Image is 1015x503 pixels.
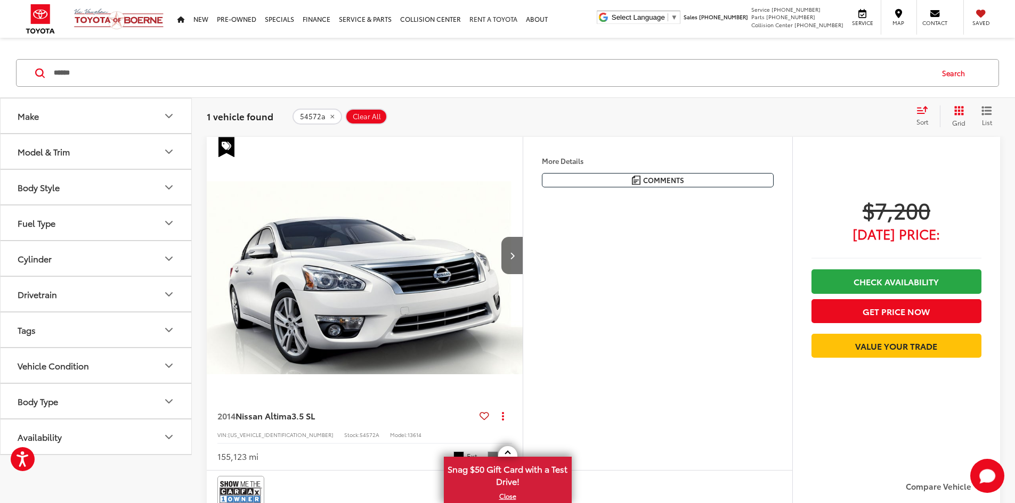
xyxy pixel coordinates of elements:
[794,21,843,29] span: [PHONE_NUMBER]
[163,217,175,229] div: Fuel Type
[163,145,175,158] div: Model & Trim
[940,105,973,127] button: Grid View
[18,253,52,263] div: Cylinder
[671,13,678,21] span: ▼
[206,137,524,374] a: 2014 Nissan Altima 3.5 SL2014 Nissan Altima 3.5 SL2014 Nissan Altima 3.5 SL2014 Nissan Altima 3.5 SL
[684,13,697,21] span: Sales
[811,299,981,323] button: Get Price Now
[751,5,770,13] span: Service
[217,431,228,439] span: VIN:
[18,432,62,442] div: Availability
[163,324,175,336] div: Tags
[1,170,192,204] button: Body StyleBody Style
[18,111,39,121] div: Make
[811,334,981,358] a: Value Your Trade
[300,112,326,121] span: 54572a
[163,288,175,301] div: Drivetrain
[811,196,981,223] span: $7,200
[236,409,291,422] span: Nissan Altima
[501,237,523,274] button: Next image
[493,406,512,425] button: Actions
[970,459,1004,493] svg: Start Chat
[811,228,981,239] span: [DATE] Price:
[163,395,175,408] div: Body Type
[217,410,475,422] a: 2014Nissan Altima3.5 SL
[74,8,164,30] img: Vic Vaughan Toyota of Boerne
[612,13,678,21] a: Select Language​
[18,289,57,299] div: Drivetrain
[1,134,192,169] button: Model & TrimModel & Trim
[973,105,1000,127] button: List View
[163,431,175,443] div: Availability
[542,157,774,164] h4: More Details
[163,359,175,372] div: Vehicle Condition
[1,312,192,347] button: TagsTags
[217,409,236,422] span: 2014
[916,117,928,126] span: Sort
[502,411,504,420] span: dropdown dots
[906,481,989,492] label: Compare Vehicle
[206,137,524,375] img: 2014 Nissan Altima 3.5 SL
[1,419,192,454] button: AvailabilityAvailability
[18,396,58,406] div: Body Type
[911,105,940,127] button: Select sort value
[408,431,421,439] span: 13614
[1,98,192,133] button: MakeMake
[952,118,965,127] span: Grid
[1,241,192,276] button: CylinderCylinder
[766,13,815,21] span: [PHONE_NUMBER]
[345,109,387,125] button: Clear All
[18,360,89,370] div: Vehicle Condition
[293,109,342,125] button: remove 54572a
[643,175,684,185] span: Comments
[360,431,379,439] span: 54572A
[632,176,640,185] img: Comments
[699,13,748,21] span: [PHONE_NUMBER]
[53,60,932,86] input: Search by Make, Model, or Keyword
[18,325,36,335] div: Tags
[850,19,874,27] span: Service
[1,384,192,418] button: Body TypeBody Type
[207,110,273,122] span: 1 vehicle found
[969,19,993,27] span: Saved
[18,146,70,156] div: Model & Trim
[390,431,408,439] span: Model:
[981,118,992,127] span: List
[887,19,910,27] span: Map
[970,459,1004,493] button: Toggle Chat Window
[18,182,60,192] div: Body Style
[163,181,175,194] div: Body Style
[751,13,765,21] span: Parts
[344,431,360,439] span: Stock:
[217,450,258,463] div: 155,123 mi
[218,137,234,157] span: Special
[445,458,571,490] span: Snag $50 Gift Card with a Test Drive!
[668,13,668,21] span: ​
[1,348,192,383] button: Vehicle ConditionVehicle Condition
[1,205,192,240] button: Fuel TypeFuel Type
[291,409,315,422] span: 3.5 SL
[163,252,175,265] div: Cylinder
[353,112,381,121] span: Clear All
[811,269,981,293] a: Check Availability
[228,431,334,439] span: [US_VEHICLE_IDENTIFICATION_NUMBER]
[206,137,524,374] div: 2014 Nissan Altima 3.5 SL 0
[932,60,980,86] button: Search
[542,173,774,187] button: Comments
[163,110,175,122] div: Make
[612,13,665,21] span: Select Language
[922,19,947,27] span: Contact
[751,21,793,29] span: Collision Center
[18,218,55,228] div: Fuel Type
[772,5,821,13] span: [PHONE_NUMBER]
[1,277,192,311] button: DrivetrainDrivetrain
